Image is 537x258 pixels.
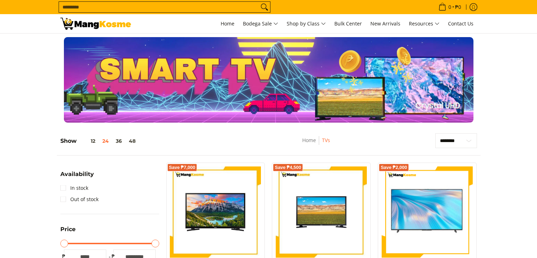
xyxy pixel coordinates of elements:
[283,14,329,33] a: Shop by Class
[259,2,270,12] button: Search
[405,14,443,33] a: Resources
[77,138,99,144] button: 12
[276,166,367,258] img: samsung-32-inch-led-tv-full-view-mang-kosme
[60,137,139,145] h5: Show
[370,20,400,27] span: New Arrivals
[125,138,139,144] button: 48
[334,20,362,27] span: Bulk Center
[331,14,365,33] a: Bulk Center
[302,137,316,143] a: Home
[322,137,330,143] a: TVs
[60,227,76,232] span: Price
[60,171,94,182] summary: Open
[60,18,131,30] img: TVs - Premium Television Brands l Mang Kosme
[243,19,278,28] span: Bodega Sale
[138,14,477,33] nav: Main Menu
[262,136,370,152] nav: Breadcrumbs
[275,165,301,170] span: Save ₱4,500
[60,227,76,238] summary: Open
[287,19,326,28] span: Shop by Class
[436,3,463,11] span: •
[409,19,440,28] span: Resources
[217,14,238,33] a: Home
[444,14,477,33] a: Contact Us
[60,171,94,177] span: Availability
[60,194,99,205] a: Out of stock
[367,14,404,33] a: New Arrivals
[239,14,282,33] a: Bodega Sale
[99,138,112,144] button: 24
[382,170,473,253] img: huawei-s-65-inch-4k-lcd-display-tv-full-view-mang-kosme
[454,5,462,10] span: ₱0
[60,182,88,194] a: In stock
[447,5,452,10] span: 0
[221,20,234,27] span: Home
[169,165,196,170] span: Save ₱7,000
[448,20,473,27] span: Contact Us
[170,166,261,258] img: samsung-43-inch-led-tv-full-view- mang-kosme
[381,165,407,170] span: Save ₱2,000
[112,138,125,144] button: 36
